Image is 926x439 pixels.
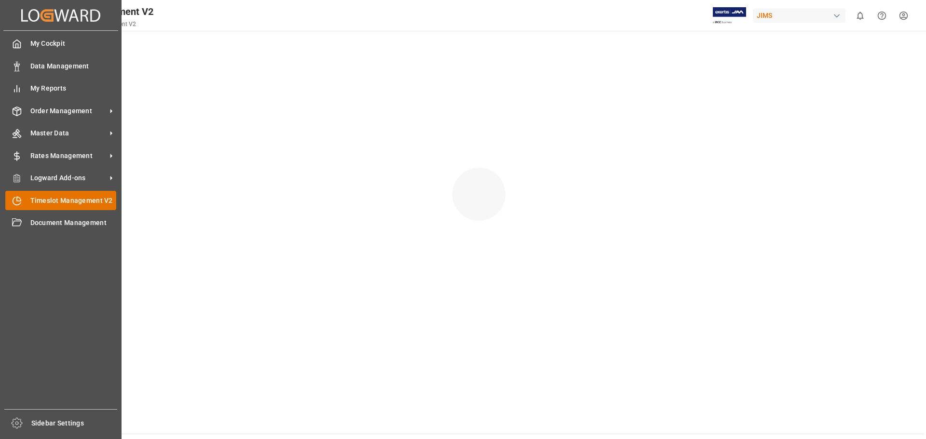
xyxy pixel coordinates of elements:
[753,9,845,23] div: JIMS
[713,7,746,24] img: Exertis%20JAM%20-%20Email%20Logo.jpg_1722504956.jpg
[849,5,871,27] button: show 0 new notifications
[30,106,107,116] span: Order Management
[30,218,117,228] span: Document Management
[30,61,117,71] span: Data Management
[30,173,107,183] span: Logward Add-ons
[31,418,118,428] span: Sidebar Settings
[30,196,117,206] span: Timeslot Management V2
[5,34,116,53] a: My Cockpit
[30,151,107,161] span: Rates Management
[30,39,117,49] span: My Cockpit
[5,56,116,75] a: Data Management
[871,5,893,27] button: Help Center
[5,213,116,232] a: Document Management
[5,191,116,210] a: Timeslot Management V2
[753,6,849,25] button: JIMS
[30,83,117,93] span: My Reports
[30,128,107,138] span: Master Data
